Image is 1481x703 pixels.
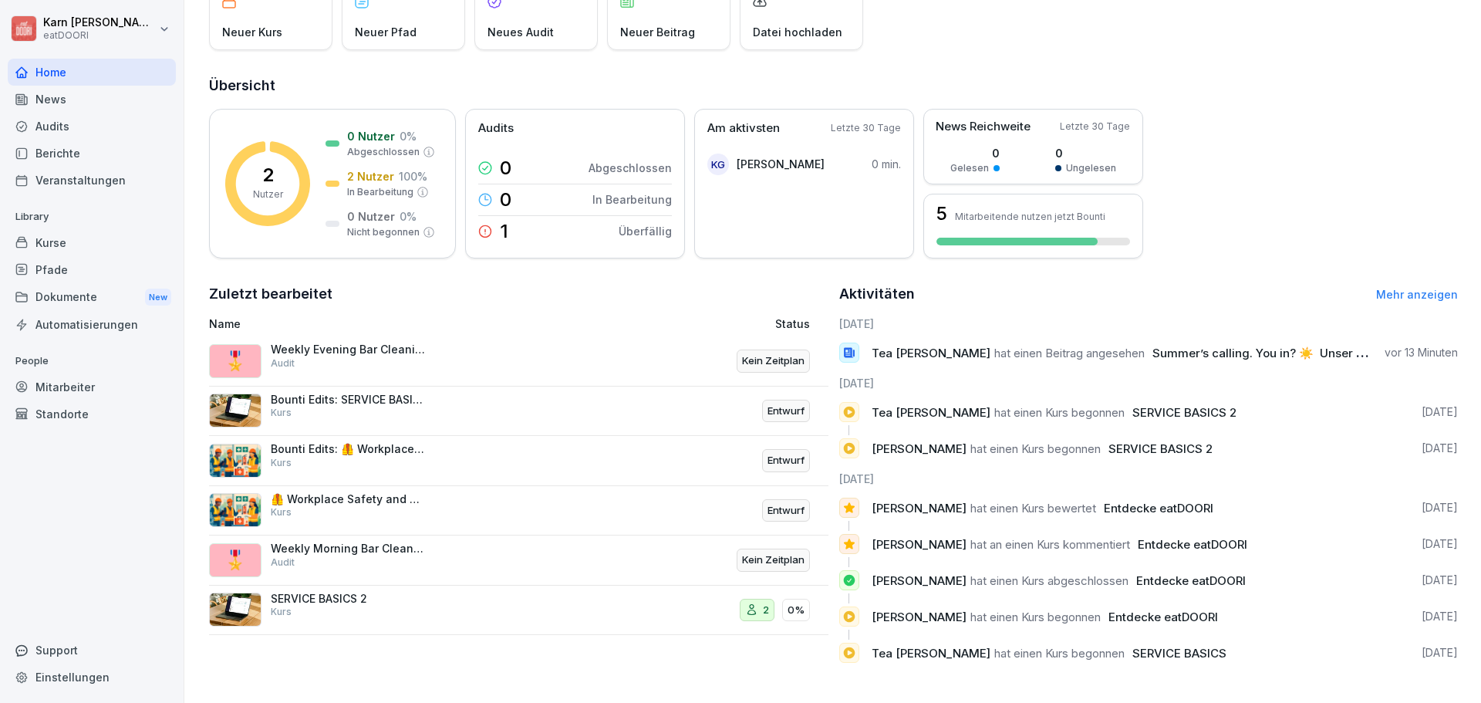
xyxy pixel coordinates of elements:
[271,456,292,470] p: Kurs
[500,191,511,209] p: 0
[872,346,990,360] span: Tea [PERSON_NAME]
[1422,441,1458,456] p: [DATE]
[1136,573,1246,588] span: Entdecke eatDOORI
[839,375,1459,391] h6: [DATE]
[872,156,901,172] p: 0 min.
[831,121,901,135] p: Letzte 30 Tage
[1422,645,1458,661] p: [DATE]
[209,586,828,636] a: SERVICE BASICS 2Kurs20%
[253,188,283,201] p: Nutzer
[209,536,828,586] a: 🎖️Weekly Morning Bar CleaningAuditKein Zeitplan
[994,646,1125,661] span: hat einen Kurs begonnen
[737,156,825,172] p: [PERSON_NAME]
[742,353,805,369] p: Kein Zeitplan
[209,387,828,437] a: Bounti Edits: SERVICE BASICS 2KursEntwurf
[8,167,176,194] a: Veranstaltungen
[872,501,967,515] span: [PERSON_NAME]
[8,256,176,283] a: Pfade
[347,128,395,144] p: 0 Nutzer
[1422,609,1458,624] p: [DATE]
[8,373,176,401] a: Mitarbeiter
[271,343,425,357] p: Weekly Evening Bar Cleaning
[839,471,1459,487] h6: [DATE]
[8,59,176,86] a: Home
[8,229,176,256] a: Kurse
[224,546,247,574] p: 🎖️
[1104,501,1213,515] span: Entdecke eatDOORI
[950,145,1000,161] p: 0
[271,442,425,456] p: Bounti Edits: 🦺 Workplace Safety and Health Essentials
[839,283,915,305] h2: Aktivitäten
[8,664,176,691] a: Einstellungen
[619,223,672,239] p: Überfällig
[8,86,176,113] a: News
[839,316,1459,332] h6: [DATE]
[1422,500,1458,515] p: [DATE]
[209,336,828,387] a: 🎖️Weekly Evening Bar CleaningAuditKein Zeitplan
[271,406,292,420] p: Kurs
[872,573,967,588] span: [PERSON_NAME]
[1066,161,1116,175] p: Ungelesen
[8,113,176,140] a: Audits
[355,24,417,40] p: Neuer Pfad
[271,492,425,506] p: 🦺 Workplace Safety and Health Essentials
[500,159,511,177] p: 0
[8,401,176,428] a: Standorte
[209,593,261,627] img: bqcw87wt3eaim098drrkbvff.png
[1108,441,1213,456] span: SERVICE BASICS 2
[209,75,1458,96] h2: Übersicht
[347,185,413,199] p: In Bearbeitung
[271,357,295,370] p: Audit
[994,346,1145,360] span: hat einen Beitrag angesehen
[400,208,417,225] p: 0 %
[145,289,171,306] div: New
[8,349,176,373] p: People
[936,118,1031,136] p: News Reichweite
[347,208,395,225] p: 0 Nutzer
[222,24,282,40] p: Neuer Kurs
[500,222,508,241] p: 1
[872,537,967,552] span: [PERSON_NAME]
[589,160,672,176] p: Abgeschlossen
[8,140,176,167] a: Berichte
[767,503,805,519] p: Entwurf
[872,646,990,661] span: Tea [PERSON_NAME]
[1376,288,1458,301] a: Mehr anzeigen
[763,603,769,618] p: 2
[271,592,425,606] p: SERVICE BASICS 2
[224,347,247,375] p: 🎖️
[970,573,1128,588] span: hat einen Kurs abgeschlossen
[872,441,967,456] span: [PERSON_NAME]
[1108,610,1218,624] span: Entdecke eatDOORI
[753,24,842,40] p: Datei hochladen
[8,204,176,229] p: Library
[271,556,295,569] p: Audit
[1055,145,1116,161] p: 0
[43,30,156,41] p: eatDOORI
[970,610,1101,624] span: hat einen Kurs begonnen
[478,120,514,137] p: Audits
[43,16,156,29] p: Karn [PERSON_NAME]
[8,311,176,338] div: Automatisierungen
[775,316,810,332] p: Status
[970,501,1096,515] span: hat einen Kurs bewertet
[1132,405,1236,420] span: SERVICE BASICS 2
[767,453,805,468] p: Entwurf
[262,166,274,184] p: 2
[872,405,990,420] span: Tea [PERSON_NAME]
[620,24,695,40] p: Neuer Beitrag
[271,505,292,519] p: Kurs
[1132,646,1226,661] span: SERVICE BASICS
[347,168,394,184] p: 2 Nutzer
[1060,120,1130,134] p: Letzte 30 Tage
[936,204,947,223] h3: 5
[1422,573,1458,588] p: [DATE]
[487,24,554,40] p: Neues Audit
